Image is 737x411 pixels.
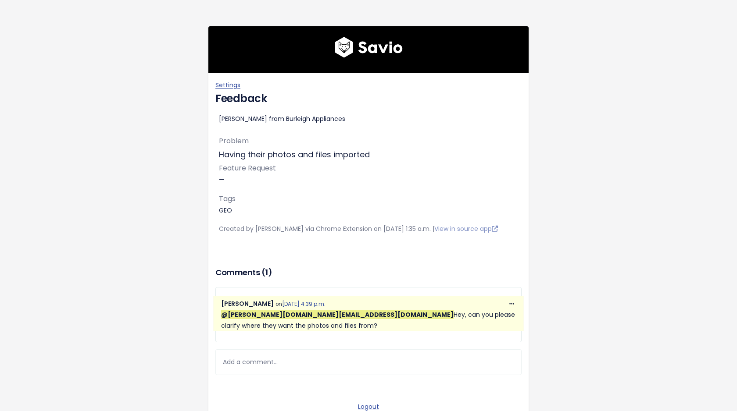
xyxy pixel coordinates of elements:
[219,193,518,216] p: GEO
[265,267,268,278] span: 1
[219,113,518,124] div: [PERSON_NAME] from Burleigh Appliances
[221,309,516,331] p: Hey, can you please clarify where they want the photos and files from?
[215,266,522,279] h3: Comments ( )
[221,299,274,308] span: [PERSON_NAME]
[221,310,454,319] span: Albert Ly
[219,224,498,233] span: Created by [PERSON_NAME] via Chrome Extension on [DATE] 1:35 a.m. |
[219,163,276,173] span: Feature Request
[335,37,403,58] img: logo600x187.a314fd40982d.png
[275,301,326,308] span: on
[215,91,522,106] h4: Feedback
[215,81,240,89] a: Settings
[358,402,379,411] a: Logout
[219,136,249,146] span: Problem
[219,162,518,186] p: —
[282,301,326,308] a: [DATE] 4:39 p.m.
[219,148,518,162] p: Having their photos and files imported
[434,224,498,233] a: View in source app
[219,194,236,204] span: Tags
[215,349,522,375] div: Add a comment...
